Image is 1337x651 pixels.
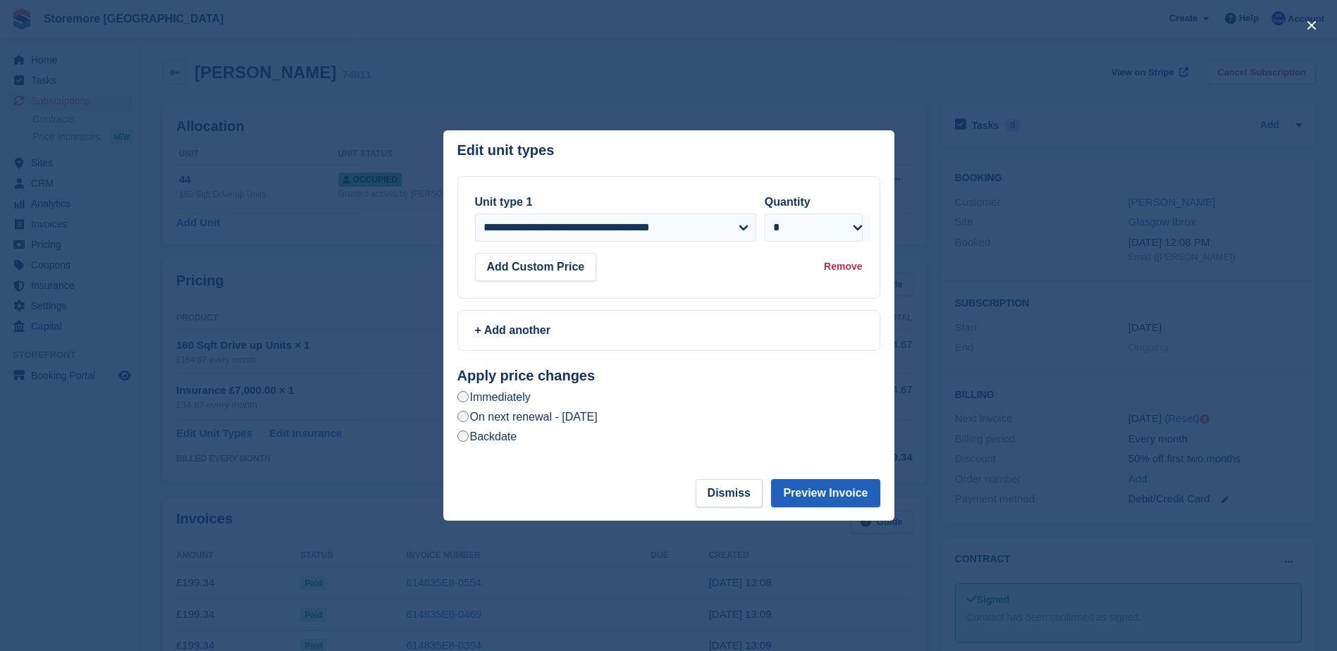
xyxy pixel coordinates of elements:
label: Quantity [765,196,811,208]
button: close [1300,14,1323,37]
input: Immediately [457,391,469,402]
label: Unit type 1 [475,196,533,208]
p: Edit unit types [457,142,555,159]
div: + Add another [475,322,863,339]
label: On next renewal - [DATE] [457,409,598,424]
button: Preview Invoice [771,479,880,507]
input: Backdate [457,430,469,442]
strong: Apply price changes [457,368,596,383]
button: Dismiss [696,479,763,507]
label: Backdate [457,429,517,444]
label: Immediately [457,390,531,404]
div: Remove [824,259,862,274]
input: On next renewal - [DATE] [457,411,469,422]
button: Add Custom Price [475,253,597,281]
a: + Add another [457,310,880,351]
